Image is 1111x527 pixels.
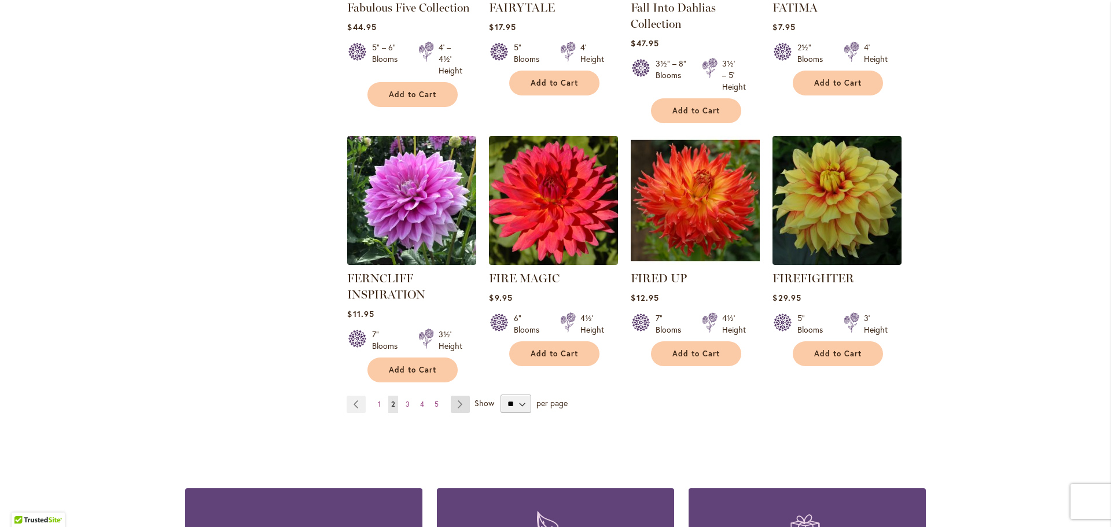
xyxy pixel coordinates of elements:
[378,400,381,408] span: 1
[509,341,599,366] button: Add to Cart
[489,292,512,303] span: $9.95
[367,358,458,382] button: Add to Cart
[793,341,883,366] button: Add to Cart
[631,1,716,31] a: Fall Into Dahlias Collection
[793,71,883,95] button: Add to Cart
[420,400,424,408] span: 4
[651,341,741,366] button: Add to Cart
[514,312,546,336] div: 6" Blooms
[435,400,439,408] span: 5
[417,396,427,413] a: 4
[514,42,546,65] div: 5" Blooms
[531,78,578,88] span: Add to Cart
[631,256,760,267] a: FIRED UP
[814,349,862,359] span: Add to Cart
[656,58,688,93] div: 3½" – 8" Blooms
[489,136,618,265] img: FIRE MAGIC
[864,42,888,65] div: 4' Height
[406,400,410,408] span: 3
[672,106,720,116] span: Add to Cart
[389,365,436,375] span: Add to Cart
[403,396,413,413] a: 3
[439,42,462,76] div: 4' – 4½' Height
[722,312,746,336] div: 4½' Height
[631,292,658,303] span: $12.95
[489,21,516,32] span: $17.95
[372,42,404,76] div: 5" – 6" Blooms
[489,256,618,267] a: FIRE MAGIC
[772,271,854,285] a: FIREFIGHTER
[347,1,470,14] a: Fabulous Five Collection
[772,21,795,32] span: $7.95
[536,397,568,408] span: per page
[814,78,862,88] span: Add to Cart
[347,256,476,267] a: Ferncliff Inspiration
[9,486,41,518] iframe: Launch Accessibility Center
[439,329,462,352] div: 3½' Height
[772,1,818,14] a: FATIMA
[580,312,604,336] div: 4½' Height
[772,292,801,303] span: $29.95
[347,136,476,265] img: Ferncliff Inspiration
[651,98,741,123] button: Add to Cart
[489,1,555,14] a: FAIRYTALE
[656,312,688,336] div: 7" Blooms
[797,312,830,336] div: 5" Blooms
[432,396,442,413] a: 5
[509,71,599,95] button: Add to Cart
[722,58,746,93] div: 3½' – 5' Height
[367,82,458,107] button: Add to Cart
[347,21,376,32] span: $44.95
[631,271,687,285] a: FIRED UP
[389,90,436,99] span: Add to Cart
[347,308,374,319] span: $11.95
[580,42,604,65] div: 4' Height
[347,271,425,301] a: FERNCLIFF INSPIRATION
[489,271,560,285] a: FIRE MAGIC
[772,256,902,267] a: FIREFIGHTER
[864,312,888,336] div: 3' Height
[391,400,395,408] span: 2
[631,136,760,265] img: FIRED UP
[772,136,902,265] img: FIREFIGHTER
[797,42,830,65] div: 2½" Blooms
[372,329,404,352] div: 7" Blooms
[474,397,494,408] span: Show
[631,38,658,49] span: $47.95
[375,396,384,413] a: 1
[531,349,578,359] span: Add to Cart
[672,349,720,359] span: Add to Cart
